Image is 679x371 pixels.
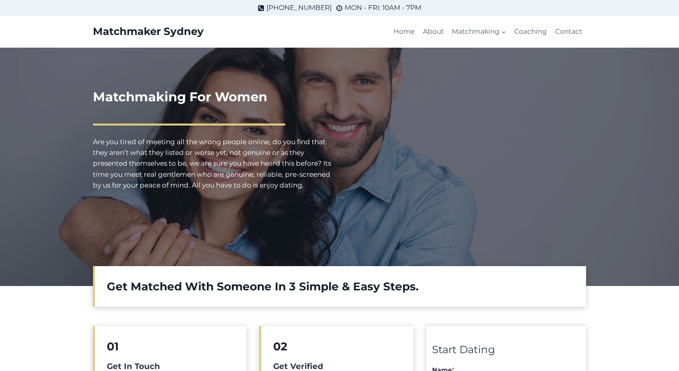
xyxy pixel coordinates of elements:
a: [PHONE_NUMBER] [258,2,332,13]
h2: 01 [107,338,235,355]
div: Start Dating [432,342,580,358]
span: [PHONE_NUMBER] [266,2,332,13]
p: Are you tired of meeting all the wrong people online, do you find that they aren’t what they list... [93,137,333,191]
a: Contact [551,22,586,41]
h1: Matchmaking For Women [93,87,333,106]
a: Home [390,22,419,41]
a: Matchmaking [448,22,510,41]
h2: 02 [273,338,401,355]
span: Matchmaking [452,26,506,37]
nav: Primary Navigation [390,22,586,41]
a: Coaching [510,22,551,41]
a: Matchmaker Sydney [93,25,204,38]
a: About [419,22,448,41]
span: MON - FRI: 10AM - 7PM [345,2,421,13]
h2: Get Matched With Someone In 3 Simple & Easy Steps.​ [107,278,574,295]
